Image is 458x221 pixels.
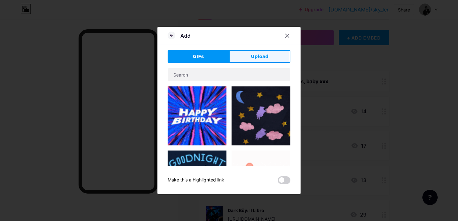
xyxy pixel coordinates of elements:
[180,32,191,40] div: Add
[168,50,229,63] button: GIFs
[193,53,204,60] span: GIFs
[168,86,226,145] img: Gihpy
[232,86,290,145] img: Gihpy
[251,53,268,60] span: Upload
[232,151,290,210] img: Gihpy
[229,50,290,63] button: Upload
[168,151,226,210] img: Gihpy
[168,68,290,81] input: Search
[168,176,224,184] div: Make this a highlighted link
